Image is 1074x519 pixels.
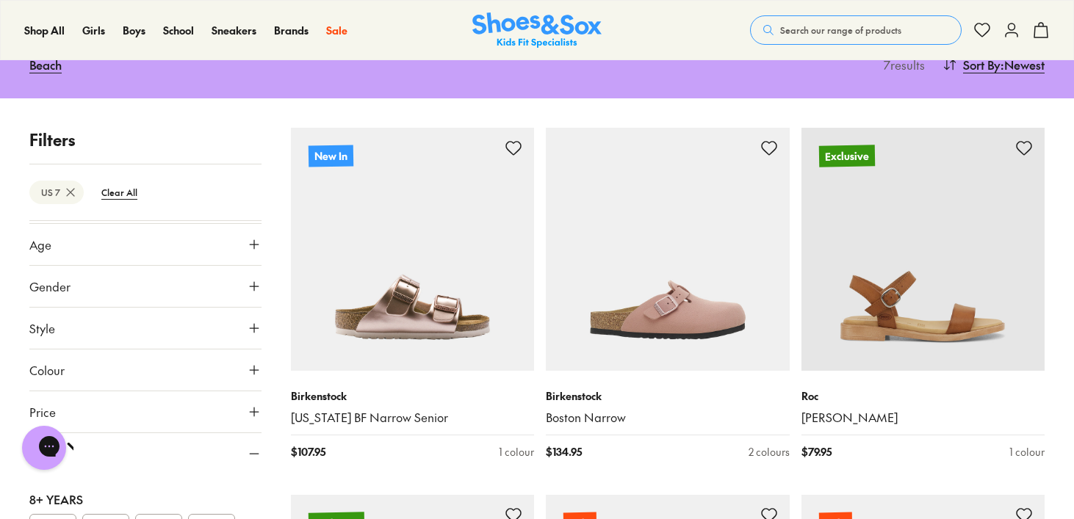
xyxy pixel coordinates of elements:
[29,319,55,337] span: Style
[212,23,256,38] a: Sneakers
[29,277,71,295] span: Gender
[29,48,62,81] a: Beach
[29,391,262,432] button: Price
[29,181,84,204] btn: US 7
[163,23,194,38] a: School
[29,490,262,508] div: 8+ Years
[291,128,535,371] a: New In
[291,444,325,460] span: $ 107.95
[82,23,105,38] a: Girls
[1009,444,1045,460] div: 1 colour
[29,361,65,379] span: Colour
[818,144,875,167] p: Exclusive
[291,410,535,426] a: [US_STATE] BF Narrow Senior
[546,444,582,460] span: $ 134.95
[82,23,105,37] span: Girls
[291,388,535,404] p: Birkenstock
[1001,56,1045,73] span: : Newest
[163,23,194,37] span: School
[29,266,262,307] button: Gender
[546,388,790,404] p: Birkenstock
[749,444,790,460] div: 2 colours
[878,56,925,73] p: 7 results
[308,145,353,167] p: New In
[546,410,790,426] a: Boston Narrow
[24,23,65,38] a: Shop All
[801,410,1045,426] a: [PERSON_NAME]
[780,23,901,37] span: Search our range of products
[963,56,1001,73] span: Sort By
[801,128,1045,371] a: Exclusive
[801,444,832,460] span: $ 79.95
[24,23,65,37] span: Shop All
[90,179,149,206] btn: Clear All
[123,23,145,38] a: Boys
[212,23,256,37] span: Sneakers
[29,308,262,349] button: Style
[326,23,347,38] a: Sale
[29,224,262,265] button: Age
[472,12,602,48] img: SNS_Logo_Responsive.svg
[29,349,262,391] button: Colour
[15,421,73,475] iframe: Gorgias live chat messenger
[943,48,1045,81] button: Sort By:Newest
[750,15,962,45] button: Search our range of products
[801,388,1045,404] p: Roc
[274,23,309,38] a: Brands
[123,23,145,37] span: Boys
[29,236,51,253] span: Age
[274,23,309,37] span: Brands
[499,444,534,460] div: 1 colour
[29,128,262,152] p: Filters
[29,403,56,421] span: Price
[326,23,347,37] span: Sale
[472,12,602,48] a: Shoes & Sox
[29,433,262,474] button: Size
